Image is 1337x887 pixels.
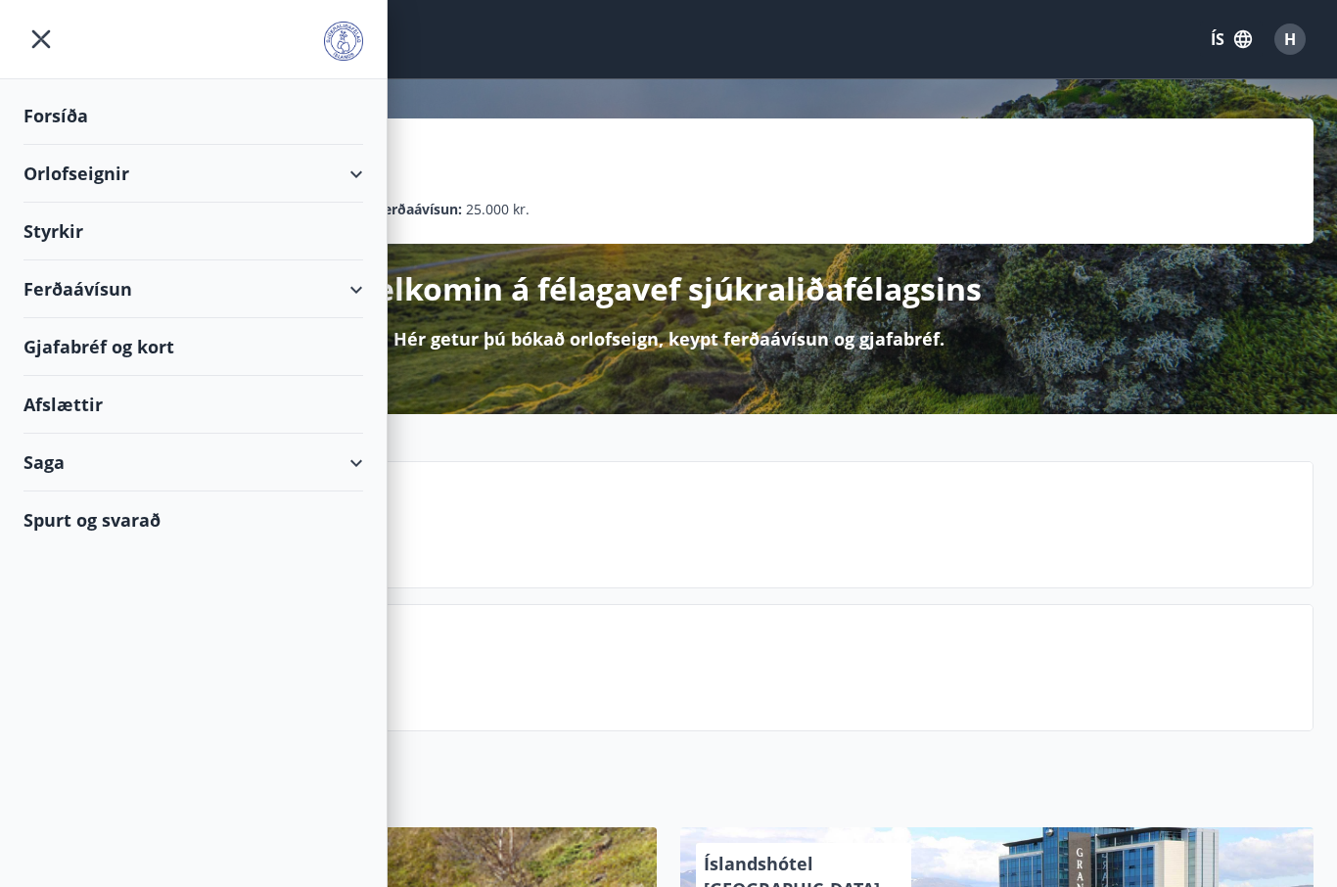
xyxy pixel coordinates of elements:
button: menu [23,22,59,57]
p: Velkomin á félagavef sjúkraliðafélagsins [356,267,982,310]
p: Hér getur þú bókað orlofseign, keypt ferðaávísun og gjafabréf. [393,326,945,351]
button: ÍS [1200,22,1263,57]
span: 25.000 kr. [466,199,530,220]
div: Styrkir [23,203,363,260]
p: Spurt og svarað [167,654,1297,687]
p: Ferðaávísun : [376,199,462,220]
div: Saga [23,434,363,491]
img: union_logo [324,22,363,61]
div: Ferðaávísun [23,260,363,318]
button: H [1267,16,1314,63]
div: Orlofseignir [23,145,363,203]
div: Forsíða [23,87,363,145]
p: Næstu helgi [167,511,1297,544]
div: Spurt og svarað [23,491,363,548]
span: H [1284,28,1296,50]
div: Afslættir [23,376,363,434]
div: Gjafabréf og kort [23,318,363,376]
